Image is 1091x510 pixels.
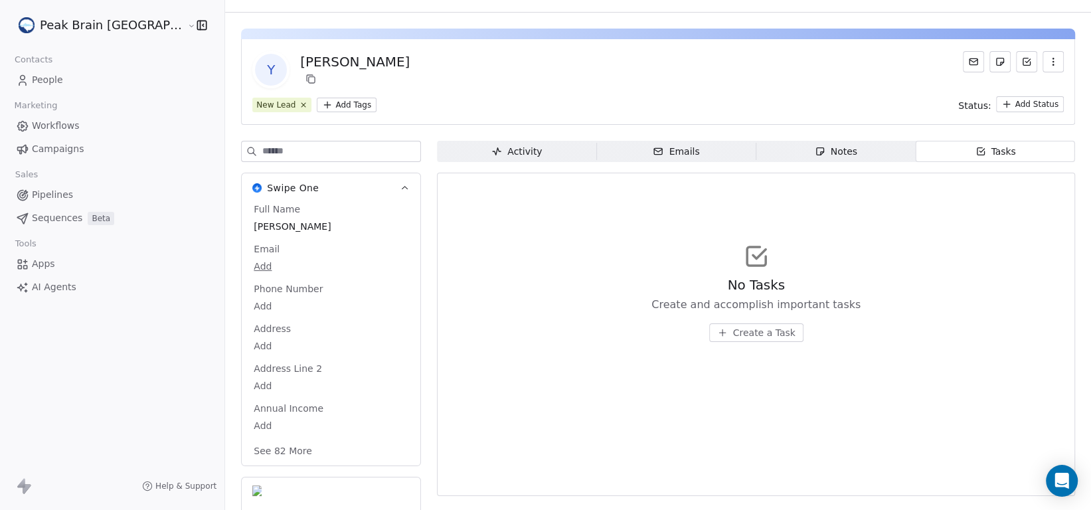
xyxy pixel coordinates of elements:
span: Campaigns [32,142,84,156]
div: [PERSON_NAME] [300,52,410,71]
span: Add [254,260,408,273]
a: Workflows [11,115,214,137]
div: Emails [653,145,699,159]
span: Peak Brain [GEOGRAPHIC_DATA] [40,17,184,34]
span: Address [251,322,294,335]
span: Sales [9,165,44,185]
span: No Tasks [727,276,784,294]
button: Peak Brain [GEOGRAPHIC_DATA] [16,14,178,37]
button: Swipe OneSwipe One [242,173,420,203]
span: Status: [958,99,991,112]
a: Apps [11,253,214,275]
span: Tools [9,234,42,254]
span: Marketing [9,96,63,116]
span: Add [254,379,408,392]
div: Activity [491,145,542,159]
img: Swipe One [252,183,262,193]
a: AI Agents [11,276,214,298]
button: See 82 More [246,439,320,463]
span: Contacts [9,50,58,70]
span: Y [255,54,287,86]
div: New Lead [256,99,295,111]
a: People [11,69,214,91]
a: Pipelines [11,184,214,206]
span: Add [254,419,408,432]
a: Campaigns [11,138,214,160]
span: Full Name [251,203,303,216]
span: Sequences [32,211,82,225]
span: Address Line 2 [251,362,325,375]
span: Annual Income [251,402,326,415]
div: Open Intercom Messenger [1046,465,1078,497]
span: Apps [32,257,55,271]
button: Create a Task [709,323,803,342]
span: Beta [88,212,114,225]
span: [PERSON_NAME] [254,220,408,233]
span: Add [254,339,408,353]
span: Swipe One [267,181,319,195]
span: Create a Task [733,326,796,339]
a: SequencesBeta [11,207,214,229]
span: Email [251,242,282,256]
div: Notes [815,145,857,159]
a: Help & Support [142,481,216,491]
img: Peak%20Brain%20Logo.png [19,17,35,33]
span: People [32,73,63,87]
span: Pipelines [32,188,73,202]
span: Workflows [32,119,80,133]
span: Create and accomplish important tasks [651,297,861,313]
span: Phone Number [251,282,325,296]
button: Add Status [996,96,1064,112]
span: Help & Support [155,481,216,491]
span: Add [254,299,408,313]
div: Swipe OneSwipe One [242,203,420,466]
span: AI Agents [32,280,76,294]
button: Add Tags [317,98,377,112]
